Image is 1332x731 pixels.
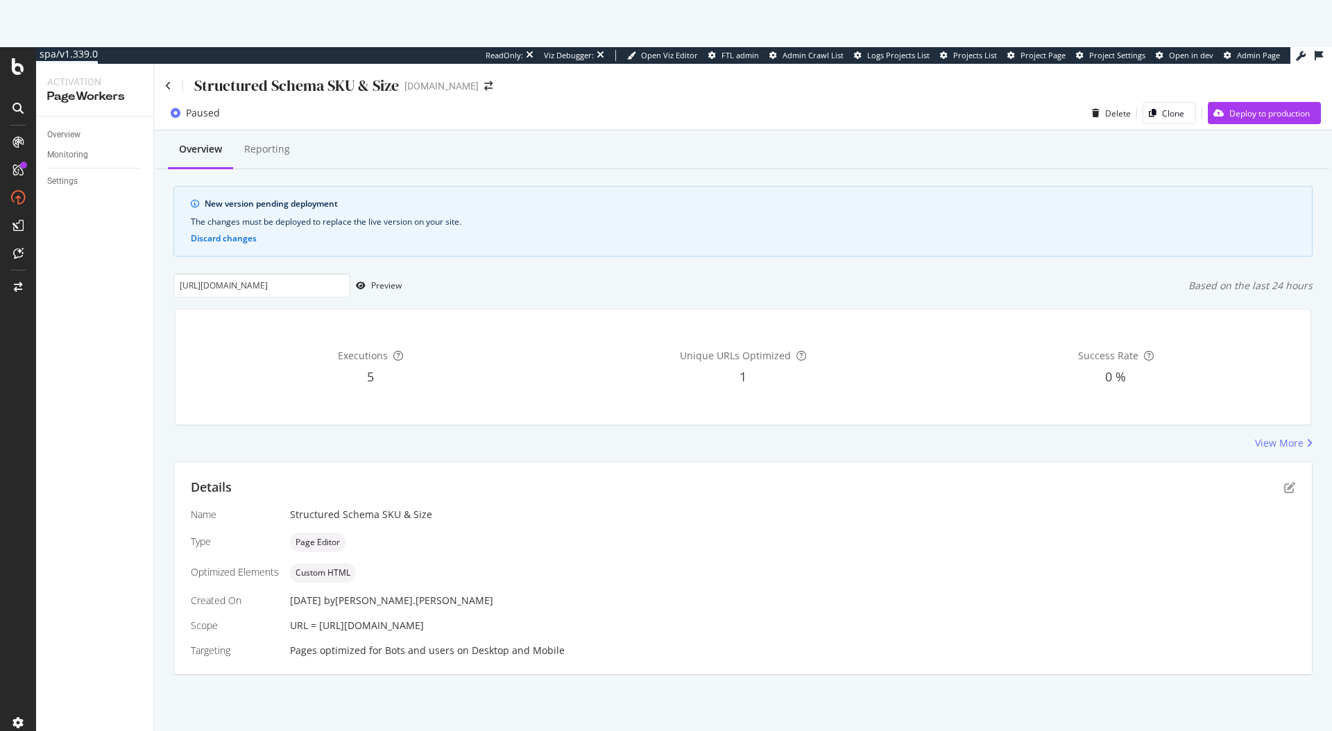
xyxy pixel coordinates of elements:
[47,148,88,162] div: Monitoring
[296,538,340,547] span: Page Editor
[1255,436,1313,450] a: View More
[1169,50,1213,60] span: Open in dev
[179,142,222,156] div: Overview
[191,644,279,657] div: Targeting
[484,81,493,91] div: arrow-right-arrow-left
[404,79,479,93] div: [DOMAIN_NAME]
[191,479,232,497] div: Details
[740,368,746,385] span: 1
[47,128,144,142] a: Overview
[290,508,1295,522] div: Structured Schema SKU & Size
[47,128,80,142] div: Overview
[191,594,279,608] div: Created On
[940,50,997,61] a: Projects List
[854,50,930,61] a: Logs Projects List
[708,50,759,61] a: FTL admin
[191,565,279,579] div: Optimized Elements
[1188,279,1313,293] div: Based on the last 24 hours
[290,594,1295,608] div: [DATE]
[290,533,345,552] div: neutral label
[1089,50,1145,60] span: Project Settings
[350,275,402,297] button: Preview
[186,106,220,120] div: Paused
[47,75,142,89] div: Activation
[1229,108,1310,119] div: Deploy to production
[36,47,98,64] a: spa/v1.339.0
[173,186,1313,257] div: info banner
[47,89,142,105] div: PageWorkers
[385,644,454,657] div: Bots and users
[194,75,399,96] div: Structured Schema SKU & Size
[47,174,144,189] a: Settings
[191,535,279,549] div: Type
[1255,436,1304,450] div: View More
[1007,50,1066,61] a: Project Page
[296,569,350,577] span: Custom HTML
[721,50,759,60] span: FTL admin
[324,594,493,608] div: by [PERSON_NAME].[PERSON_NAME]
[290,563,356,583] div: neutral label
[544,50,594,61] div: Viz Debugger:
[205,198,1295,210] div: New version pending deployment
[1162,108,1184,119] div: Clone
[1285,684,1318,717] iframe: Intercom live chat
[486,50,523,61] div: ReadOnly:
[191,508,279,522] div: Name
[244,142,290,156] div: Reporting
[783,50,844,60] span: Admin Crawl List
[1105,368,1126,385] span: 0 %
[338,349,388,362] span: Executions
[47,174,78,189] div: Settings
[627,50,698,61] a: Open Viz Editor
[290,619,424,632] span: URL = [URL][DOMAIN_NAME]
[641,50,698,60] span: Open Viz Editor
[680,349,791,362] span: Unique URLs Optimized
[1284,482,1295,493] div: pen-to-square
[1021,50,1066,60] span: Project Page
[867,50,930,60] span: Logs Projects List
[1224,50,1280,61] a: Admin Page
[191,234,257,243] button: Discard changes
[1143,102,1196,124] button: Clone
[1156,50,1213,61] a: Open in dev
[953,50,997,60] span: Projects List
[47,148,144,162] a: Monitoring
[1076,50,1145,61] a: Project Settings
[36,47,98,61] div: spa/v1.339.0
[173,273,350,298] input: Preview your optimization on a URL
[1078,349,1138,362] span: Success Rate
[367,368,374,385] span: 5
[1086,102,1131,124] button: Delete
[191,619,279,633] div: Scope
[1105,108,1131,119] div: Delete
[472,644,565,657] div: Desktop and Mobile
[1208,102,1321,124] button: Deploy to production
[165,81,171,91] a: Click to go back
[191,216,1295,228] div: The changes must be deployed to replace the live version on your site.
[371,279,402,291] div: Preview
[290,644,1295,657] div: Pages optimized for on
[769,50,844,61] a: Admin Crawl List
[1237,50,1280,60] span: Admin Page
